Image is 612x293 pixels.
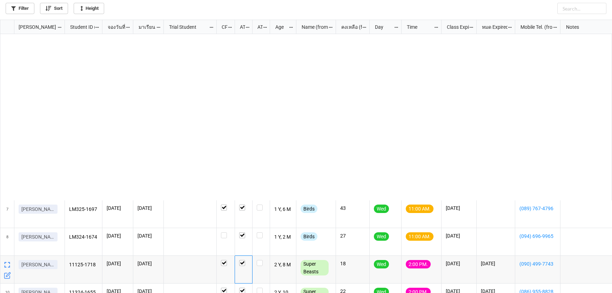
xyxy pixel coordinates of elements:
p: [DATE] [446,205,472,212]
p: [DATE] [137,260,159,267]
div: มาเรียน [134,23,156,31]
p: [DATE] [137,205,159,212]
p: [DATE] [107,205,129,212]
p: 11125-1718 [69,260,98,270]
div: Wed [374,205,389,213]
p: [DATE] [481,260,511,267]
p: 43 [340,205,365,212]
div: จองวันที่ [103,23,126,31]
a: Filter [6,3,34,14]
p: LM325-1697 [69,205,98,214]
p: [DATE] [107,232,129,239]
div: ATK [253,23,263,31]
div: Day [371,23,394,31]
p: 18 [340,260,365,267]
a: (089) 767-4796 [519,205,556,212]
p: [PERSON_NAME] [21,261,55,268]
a: Sort [40,3,68,14]
div: Student ID (from [PERSON_NAME] Name) [66,23,95,31]
div: grid [0,20,65,34]
p: [DATE] [107,260,129,267]
span: 8 [6,228,8,255]
div: [PERSON_NAME] Name [14,23,57,31]
p: [PERSON_NAME]ปู [21,233,55,240]
div: Super Beasts [301,260,329,275]
div: คงเหลือ (from Nick Name) [337,23,362,31]
div: 2:00 PM. [406,260,431,268]
p: LM324-1674 [69,232,98,242]
p: [DATE] [137,232,159,239]
a: (090) 499-7743 [519,260,556,268]
div: Age [271,23,289,31]
div: Birds [301,232,317,241]
a: Height [74,3,104,14]
div: Mobile Tel. (from Nick Name) [516,23,553,31]
div: CF [217,23,228,31]
a: (094) 696-9965 [519,232,556,240]
p: [DATE] [446,232,472,239]
div: 11:00 AM. [406,205,433,213]
div: ATT [236,23,246,31]
p: 27 [340,232,365,239]
input: Search... [557,3,606,14]
div: Trial Student [165,23,209,31]
div: Time [403,23,434,31]
div: Class Expiration [443,23,469,31]
div: หมด Expired date (from [PERSON_NAME] Name) [478,23,507,31]
p: [PERSON_NAME] [21,206,55,213]
p: 2 Y, 8 M [274,260,292,270]
span: 7 [6,200,8,228]
div: Wed [374,260,389,268]
p: 1 Y, 2 M [274,232,292,242]
div: Name (from Class) [297,23,328,31]
div: Birds [301,205,317,213]
div: 11:00 AM. [406,232,433,241]
div: Wed [374,232,389,241]
p: 1 Y, 6 M [274,205,292,214]
p: [DATE] [446,260,472,267]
